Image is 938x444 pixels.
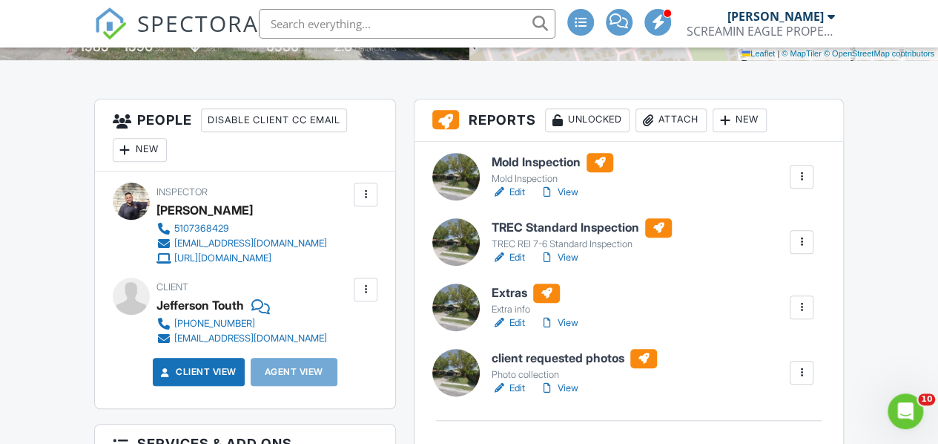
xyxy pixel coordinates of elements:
[266,39,299,54] div: 6536
[492,218,672,251] a: TREC Standard Inspection TREC REI 7-6 Standard Inspection
[174,333,327,345] div: [EMAIL_ADDRESS][DOMAIN_NAME]
[156,294,244,316] div: Jefferson Touth
[492,369,657,381] div: Photo collection
[777,49,779,58] span: |
[492,185,525,200] a: Edit
[259,9,555,39] input: Search everything...
[492,153,613,172] h6: Mold Inspection
[113,138,167,162] div: New
[156,236,327,251] a: [EMAIL_ADDRESS][DOMAIN_NAME]
[156,199,253,221] div: [PERSON_NAME]
[301,42,320,53] span: sq.ft.
[156,221,327,236] a: 5107368429
[174,318,255,330] div: [PHONE_NUMBER]
[492,304,584,316] div: Extra info
[94,20,259,51] a: SPECTORA
[158,365,237,379] a: Client View
[492,284,584,303] h6: Extras
[156,251,327,266] a: [URL][DOMAIN_NAME]
[918,394,935,405] span: 10
[414,99,843,142] h3: Reports
[540,381,578,396] a: View
[540,185,578,200] a: View
[492,153,613,186] a: Mold Inspection Mold Inspection
[824,49,934,58] a: © OpenStreetMap contributors
[94,7,127,40] img: The Best Home Inspection Software - Spectora
[354,42,397,53] span: bathrooms
[156,186,208,197] span: Inspector
[492,381,525,396] a: Edit
[492,284,584,316] a: Extras Extra info
[174,223,229,235] div: 5107368429
[201,108,347,132] div: Disable Client CC Email
[727,9,824,24] div: [PERSON_NAME]
[742,49,775,58] a: Leaflet
[95,99,396,172] h3: People
[156,281,188,293] span: Client
[334,39,352,54] div: 2.0
[492,316,525,330] a: Edit
[137,7,259,39] span: SPECTORA
[156,316,327,331] a: [PHONE_NUMBER]
[174,252,271,264] div: [URL][DOMAIN_NAME]
[492,250,525,265] a: Edit
[492,349,657,368] h6: client requested photos
[61,42,77,53] span: Built
[156,331,327,346] a: [EMAIL_ADDRESS][DOMAIN_NAME]
[888,394,923,429] iframe: Intercom live chat
[687,24,835,39] div: SCREAMIN EAGLE PROPERTY INSPECTIONS LLC
[492,173,613,185] div: Mold Inspection
[79,39,109,54] div: 1985
[545,108,630,132] div: Unlocked
[635,108,707,132] div: Attach
[492,238,672,250] div: TREC REI 7-6 Standard Inspection
[492,349,657,382] a: client requested photos Photo collection
[540,316,578,330] a: View
[174,238,327,249] div: [EMAIL_ADDRESS][DOMAIN_NAME]
[782,49,822,58] a: © MapTiler
[492,218,672,238] h6: TREC Standard Inspection
[713,108,767,132] div: New
[540,250,578,265] a: View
